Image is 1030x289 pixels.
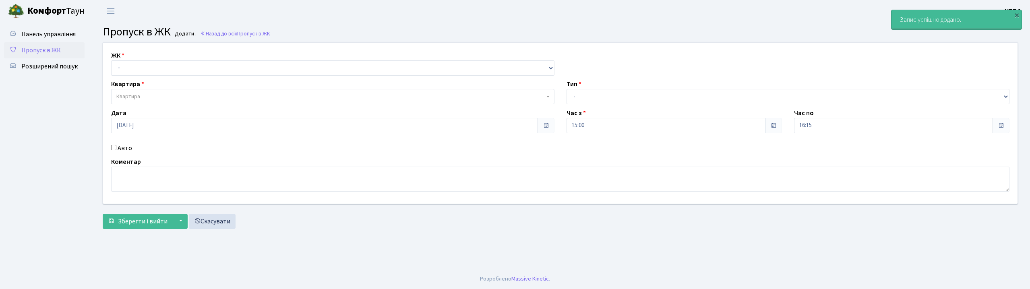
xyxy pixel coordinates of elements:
a: Панель управління [4,26,85,42]
b: Комфорт [27,4,66,17]
label: Квартира [111,79,144,89]
img: logo.png [8,3,24,19]
span: Розширений пошук [21,62,78,71]
a: Розширений пошук [4,58,85,74]
label: Дата [111,108,126,118]
label: Час з [567,108,586,118]
label: Коментар [111,157,141,167]
a: Пропуск в ЖК [4,42,85,58]
a: Massive Kinetic [511,275,549,283]
button: Зберегти і вийти [103,214,173,229]
span: Квартира [116,93,140,101]
a: Скасувати [189,214,236,229]
span: Панель управління [21,30,76,39]
span: Таун [27,4,85,18]
a: КПП4 [1005,6,1020,16]
div: Запис успішно додано. [891,10,1022,29]
a: Назад до всіхПропуск в ЖК [200,30,270,37]
label: Час по [794,108,814,118]
span: Пропуск в ЖК [21,46,61,55]
small: Додати . [173,31,196,37]
div: Розроблено . [480,275,550,283]
span: Пропуск в ЖК [103,24,171,40]
button: Переключити навігацію [101,4,121,18]
label: ЖК [111,51,124,60]
span: Зберегти і вийти [118,217,168,226]
b: КПП4 [1005,7,1020,16]
div: × [1013,11,1021,19]
label: Авто [118,143,132,153]
label: Тип [567,79,581,89]
span: Пропуск в ЖК [237,30,270,37]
